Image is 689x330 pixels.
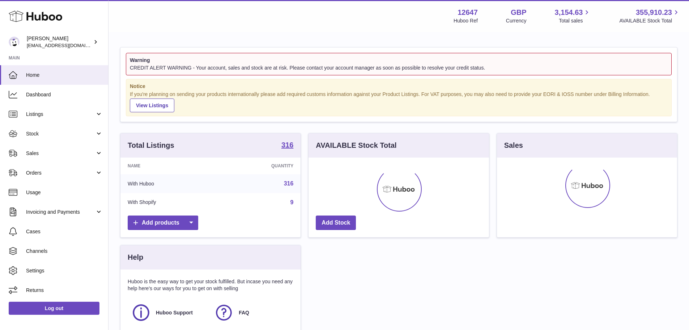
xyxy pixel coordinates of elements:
strong: 316 [281,141,293,149]
th: Quantity [218,158,301,174]
a: 316 [281,141,293,150]
strong: Notice [130,83,668,90]
span: Sales [26,150,95,157]
span: Invoicing and Payments [26,209,95,216]
strong: 12647 [458,8,478,17]
a: Huboo Support [131,303,207,322]
h3: Sales [504,141,523,150]
span: Cases [26,228,103,235]
a: FAQ [214,303,290,322]
a: 9 [290,199,293,205]
div: CREDIT ALERT WARNING - Your account, sales and stock are at risk. Please contact your account man... [130,64,668,71]
span: 3,154.63 [555,8,583,17]
td: With Huboo [120,174,218,193]
span: Usage [26,189,103,196]
span: Home [26,72,103,79]
td: With Shopify [120,193,218,212]
div: Currency [506,17,527,24]
strong: Warning [130,57,668,64]
div: [PERSON_NAME] [27,35,92,49]
p: Huboo is the easy way to get your stock fulfilled. But incase you need any help here's our ways f... [128,278,293,292]
span: Total sales [559,17,591,24]
h3: AVAILABLE Stock Total [316,141,396,150]
span: Dashboard [26,91,103,98]
span: 355,910.23 [636,8,672,17]
a: 316 [284,180,294,187]
strong: GBP [511,8,526,17]
span: Returns [26,287,103,294]
div: If you're planning on sending your products internationally please add required customs informati... [130,91,668,113]
div: Huboo Ref [454,17,478,24]
span: [EMAIL_ADDRESS][DOMAIN_NAME] [27,42,106,48]
a: 3,154.63 Total sales [555,8,591,24]
span: Channels [26,248,103,255]
span: Huboo Support [156,309,193,316]
span: Orders [26,170,95,176]
a: 355,910.23 AVAILABLE Stock Total [619,8,680,24]
a: Add Stock [316,216,356,230]
a: Add products [128,216,198,230]
img: internalAdmin-12647@internal.huboo.com [9,37,20,47]
h3: Help [128,252,143,262]
span: Listings [26,111,95,118]
th: Name [120,158,218,174]
span: Settings [26,267,103,274]
a: View Listings [130,99,174,112]
span: Stock [26,130,95,137]
h3: Total Listings [128,141,174,150]
a: Log out [9,302,99,315]
span: FAQ [239,309,249,316]
span: AVAILABLE Stock Total [619,17,680,24]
